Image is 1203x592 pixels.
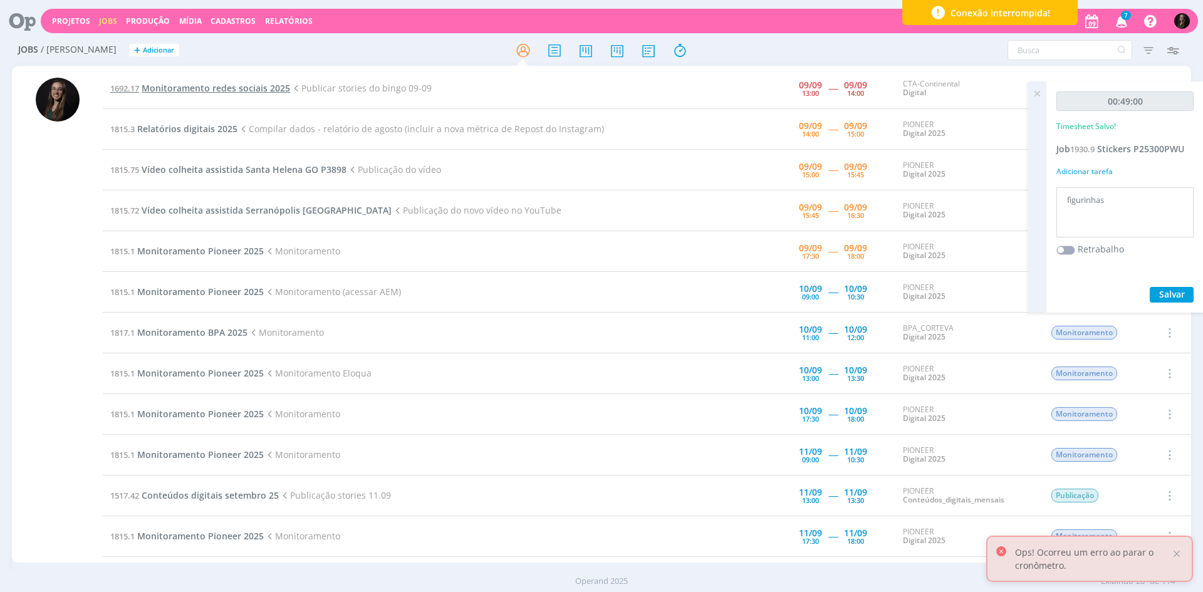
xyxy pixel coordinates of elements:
span: Compilar dados - relatório de agosto (incluir a nova métrica de Repost do Instagram) [237,123,604,135]
span: Publicação do novo vídeo no YouTube [392,204,561,216]
div: 17:30 [802,252,819,259]
div: 09:00 [802,456,819,463]
div: 15:45 [847,171,864,178]
a: Jobs [99,16,117,26]
button: Mídia [175,16,206,26]
a: Job1930.9Stickers P25300PWU [1056,143,1184,155]
div: BPA_CORTEVA [903,324,1032,342]
div: PIONEER [903,283,1032,301]
span: ----- [828,245,838,257]
div: 09/09 [844,81,867,90]
div: 09/09 [844,244,867,252]
span: Monitoramento [264,449,340,460]
a: Relatórios [265,16,313,26]
a: 1815.75Vídeo colheita assistida Santa Helena GO P3898 [110,164,346,175]
a: Conteúdos_digitais_mensais [903,494,1004,505]
a: 1815.1Monitoramento Pioneer 2025 [110,286,264,298]
p: Ops! Ocorreu um erro ao parar o cronômetro. [1015,546,1170,572]
span: 1815.1 [110,286,135,298]
span: Stickers P25300PWU [1097,143,1184,155]
span: Adicionar [143,46,174,55]
div: Adicionar tarefa [1056,166,1194,177]
span: Cadastros [211,16,256,26]
div: 13:30 [847,375,864,382]
button: Jobs [95,16,121,26]
span: 1517.42 [110,490,139,501]
div: 09/09 [799,122,822,130]
div: 09/09 [844,162,867,171]
a: Digital 2025 [903,535,945,546]
span: Publicação [1051,489,1098,502]
span: + [134,44,140,57]
span: 1815.72 [110,205,139,216]
div: 17:30 [802,415,819,422]
div: 14:00 [802,130,819,137]
a: 1517.42Conteúdos digitais setembro 25 [110,489,279,501]
div: 13:00 [802,90,819,96]
a: Projetos [52,16,90,26]
span: ----- [828,530,838,542]
span: / [PERSON_NAME] [41,44,117,55]
a: Digital 2025 [903,169,945,179]
a: 1815.1Monitoramento Pioneer 2025 [110,367,264,379]
div: PIONEER [903,405,1032,423]
span: Monitoramento [1051,529,1117,543]
span: Monitoramento Eloqua [264,367,372,379]
span: 1815.1 [110,531,135,542]
span: 7 [1121,11,1131,20]
span: Jobs [18,44,38,55]
a: 1692.17Monitoramento redes sociais 2025 [110,82,290,94]
span: Monitoramento Pioneer 2025 [137,245,264,257]
a: Digital 2025 [903,413,945,423]
img: N [36,78,80,122]
a: Digital 2025 [903,291,945,301]
span: Publicação do vídeo [346,164,441,175]
span: Publicar stories do bingo 09-09 [290,82,432,94]
button: +Adicionar [129,44,179,57]
div: 11/09 [844,447,867,456]
a: Digital 2025 [903,250,945,261]
a: Mídia [179,16,202,26]
button: N [1174,10,1190,32]
a: Digital [903,87,926,98]
a: Digital 2025 [903,128,945,138]
div: 13:00 [802,375,819,382]
span: Salvar [1159,288,1185,300]
span: ----- [828,82,838,94]
div: 18:00 [847,252,864,259]
a: 1815.1Monitoramento Pioneer 2025 [110,408,264,420]
button: 7 [1108,10,1133,33]
span: 1815.1 [110,408,135,420]
span: 1815.1 [110,246,135,257]
div: 10:30 [847,293,864,300]
a: 1815.1Monitoramento Pioneer 2025 [110,449,264,460]
div: 09/09 [844,122,867,130]
input: Busca [1008,40,1132,60]
span: Monitoramento [247,326,324,338]
span: Publicação stories 11.09 [279,489,391,501]
span: ----- [828,449,838,460]
span: Vídeo colheita assistida Santa Helena GO P3898 [142,164,346,175]
label: Retrabalho [1078,242,1124,256]
div: PIONEER [903,242,1032,261]
a: 1815.1Monitoramento Pioneer 2025 [110,245,264,257]
span: Monitoramento [264,245,340,257]
span: Monitoramento [1051,407,1117,421]
div: 18:00 [847,415,864,422]
span: 1692.17 [110,83,139,94]
span: ----- [828,286,838,298]
a: 1815.1Monitoramento Pioneer 2025 [110,530,264,542]
span: ----- [828,367,838,379]
span: 1815.1 [110,449,135,460]
span: Monitoramento BPA 2025 [137,326,247,338]
div: 10/09 [844,284,867,293]
div: 10/09 [799,407,822,415]
div: 15:00 [802,171,819,178]
span: Monitoramento [264,408,340,420]
span: ----- [828,164,838,175]
div: 10/09 [799,284,822,293]
button: Salvar [1150,287,1194,303]
div: 13:00 [802,497,819,504]
span: 1817.1 [110,327,135,338]
div: 10/09 [844,366,867,375]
